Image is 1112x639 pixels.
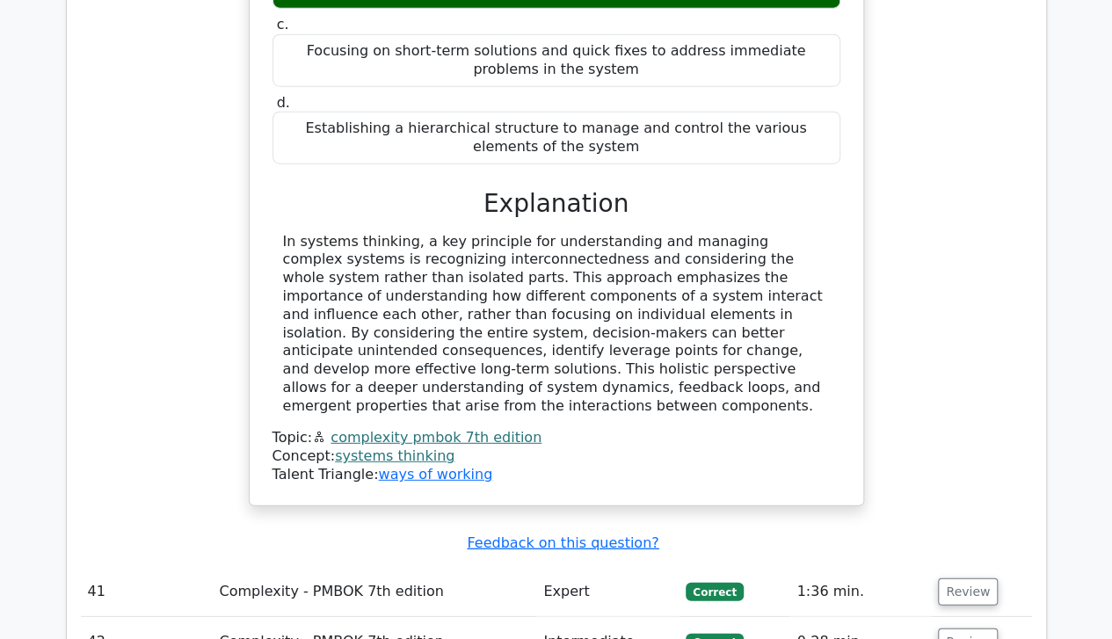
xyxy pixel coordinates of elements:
div: Focusing on short-term solutions and quick fixes to address immediate problems in the system [273,34,840,87]
div: Topic: [273,429,840,447]
a: complexity pmbok 7th edition [331,429,541,446]
span: Correct [686,583,743,600]
td: 41 [81,567,213,617]
td: Complexity - PMBOK 7th edition [212,567,536,617]
div: Talent Triangle: [273,429,840,483]
td: 1:36 min. [789,567,931,617]
div: Concept: [273,447,840,466]
button: Review [938,578,998,606]
h3: Explanation [283,189,830,219]
div: In systems thinking, a key principle for understanding and managing complex systems is recognizin... [283,233,830,416]
a: Feedback on this question? [467,534,658,551]
span: d. [277,94,290,111]
span: c. [277,16,289,33]
div: Establishing a hierarchical structure to manage and control the various elements of the system [273,112,840,164]
a: systems thinking [335,447,454,464]
td: Expert [536,567,679,617]
a: ways of working [378,466,492,483]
